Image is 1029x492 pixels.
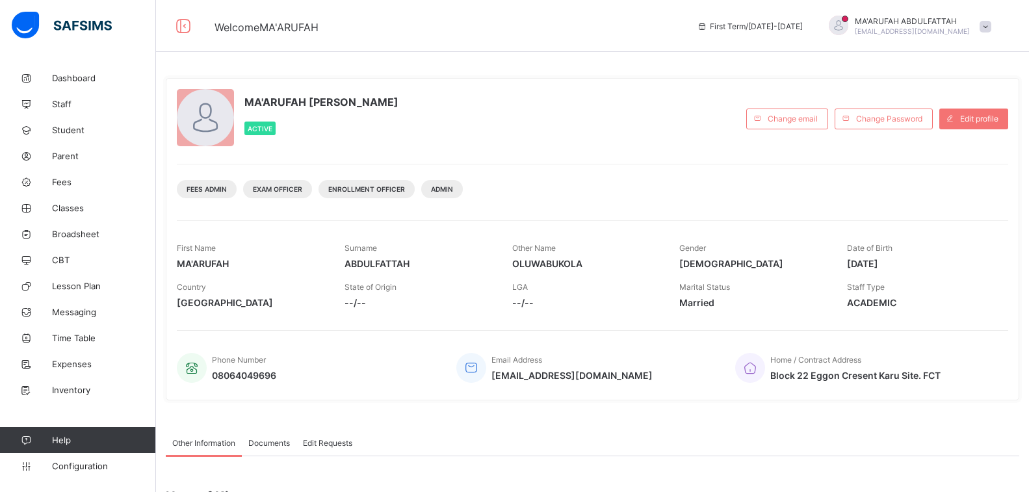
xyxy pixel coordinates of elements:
[253,185,302,193] span: Exam Officer
[847,297,995,308] span: ACADEMIC
[52,461,155,471] span: Configuration
[52,73,156,83] span: Dashboard
[512,282,528,292] span: LGA
[177,243,216,253] span: First Name
[847,282,885,292] span: Staff Type
[52,333,156,343] span: Time Table
[345,282,397,292] span: State of Origin
[12,12,112,39] img: safsims
[187,185,227,193] span: Fees Admin
[303,438,352,448] span: Edit Requests
[960,114,998,123] span: Edit profile
[855,16,970,26] span: MA'ARUFAH ABDULFATTAH
[212,355,266,365] span: Phone Number
[52,255,156,265] span: CBT
[52,307,156,317] span: Messaging
[679,297,827,308] span: Married
[172,438,235,448] span: Other Information
[679,282,730,292] span: Marital Status
[679,258,827,269] span: [DEMOGRAPHIC_DATA]
[52,359,156,369] span: Expenses
[847,243,892,253] span: Date of Birth
[770,370,941,381] span: Block 22 Eggon Cresent Karu Site. FCT
[212,370,276,381] span: 08064049696
[244,96,398,109] span: MA'ARUFAH [PERSON_NAME]
[512,297,660,308] span: --/--
[847,258,995,269] span: [DATE]
[248,438,290,448] span: Documents
[512,258,660,269] span: OLUWABUKOLA
[52,203,156,213] span: Classes
[328,185,405,193] span: Enrollment Officer
[491,370,653,381] span: [EMAIL_ADDRESS][DOMAIN_NAME]
[52,385,156,395] span: Inventory
[491,355,542,365] span: Email Address
[177,297,325,308] span: [GEOGRAPHIC_DATA]
[855,27,970,35] span: [EMAIL_ADDRESS][DOMAIN_NAME]
[177,258,325,269] span: MA'ARUFAH
[248,125,272,133] span: Active
[52,177,156,187] span: Fees
[856,114,922,123] span: Change Password
[679,243,706,253] span: Gender
[52,229,156,239] span: Broadsheet
[52,435,155,445] span: Help
[52,125,156,135] span: Student
[177,282,206,292] span: Country
[215,21,319,34] span: Welcome MA'ARUFAH
[816,16,998,37] div: MA'ARUFAHABDULFATTAH
[345,258,493,269] span: ABDULFATTAH
[431,185,453,193] span: Admin
[512,243,556,253] span: Other Name
[768,114,818,123] span: Change email
[770,355,861,365] span: Home / Contract Address
[52,281,156,291] span: Lesson Plan
[52,151,156,161] span: Parent
[345,297,493,308] span: --/--
[52,99,156,109] span: Staff
[345,243,377,253] span: Surname
[697,21,803,31] span: session/term information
